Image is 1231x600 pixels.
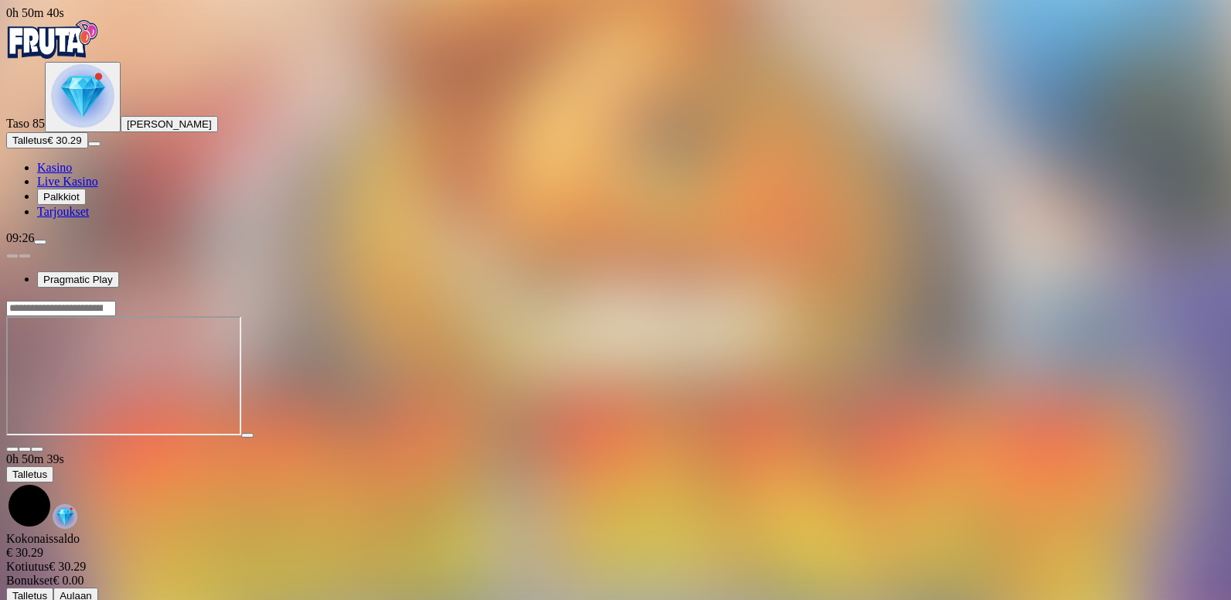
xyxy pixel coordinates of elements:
button: [PERSON_NAME] [121,116,218,132]
span: Talletus [12,469,47,480]
iframe: Big Bass Boxing Bonus Round [6,316,241,435]
button: Talletus [6,466,53,482]
nav: Primary [6,20,1225,219]
nav: Main menu [6,161,1225,219]
img: reward-icon [53,504,77,529]
button: prev slide [6,254,19,258]
button: play icon [241,433,254,438]
img: level unlocked [51,64,114,128]
button: chevron-down icon [19,447,31,452]
button: menu [34,240,46,244]
div: Game menu [6,452,1225,532]
button: Pragmatic Play [37,271,119,288]
div: Kokonaissaldo [6,532,1225,560]
div: € 30.29 [6,546,1225,560]
a: Fruta [6,48,99,61]
span: € 30.29 [47,135,81,146]
div: € 0.00 [6,574,1225,588]
a: Kasino [37,161,72,174]
a: Tarjoukset [37,205,89,218]
span: Pragmatic Play [43,274,113,285]
button: menu [88,141,101,146]
button: level unlocked [45,62,121,132]
span: 09:26 [6,231,34,244]
span: user session time [6,452,64,465]
span: user session time [6,6,64,19]
span: Palkkiot [43,191,80,203]
a: Live Kasino [37,175,98,188]
span: Kotiutus [6,560,49,573]
button: close icon [6,447,19,452]
span: [PERSON_NAME] [127,118,212,130]
input: Search [6,301,116,316]
span: Bonukset [6,574,53,587]
button: Palkkiot [37,189,86,205]
span: Talletus [12,135,47,146]
button: fullscreen icon [31,447,43,452]
div: € 30.29 [6,560,1225,574]
button: Talletusplus icon€ 30.29 [6,132,88,148]
span: Taso 85 [6,117,45,130]
img: Fruta [6,20,99,59]
button: next slide [19,254,31,258]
